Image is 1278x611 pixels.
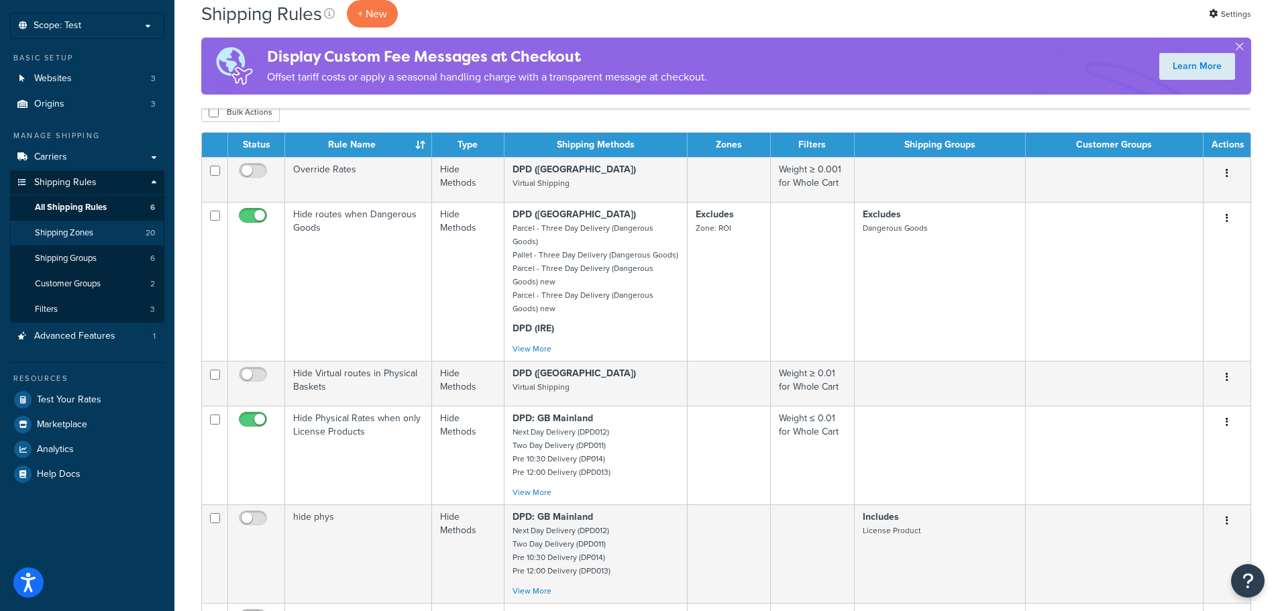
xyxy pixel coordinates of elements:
[696,207,734,221] strong: Excludes
[151,99,156,110] span: 3
[34,20,81,32] span: Scope: Test
[10,246,164,271] li: Shipping Groups
[10,272,164,296] li: Customer Groups
[1026,133,1204,157] th: Customer Groups
[432,504,504,603] td: Hide Methods
[37,419,87,431] span: Marketplace
[34,177,97,188] span: Shipping Rules
[10,388,164,412] a: Test Your Rates
[432,133,504,157] th: Type
[10,130,164,142] div: Manage Shipping
[201,38,267,95] img: duties-banner-06bc72dcb5fe05cb3f9472aba00be2ae8eb53ab6f0d8bb03d382ba314ac3c341.png
[285,202,432,361] td: Hide routes when Dangerous Goods
[513,524,610,577] small: Next Day Delivery (DPD012) Two Day Delivery (DPD011) Pre 10:30 Delivery (DP014) Pre 12:00 Deliver...
[37,444,74,455] span: Analytics
[146,227,155,239] span: 20
[267,68,707,87] p: Offset tariff costs or apply a seasonal handling charge with a transparent message at checkout.
[513,411,593,425] strong: DPD: GB Mainland
[10,373,164,384] div: Resources
[35,202,107,213] span: All Shipping Rules
[10,92,164,117] a: Origins 3
[513,426,610,478] small: Next Day Delivery (DPD012) Two Day Delivery (DPD011) Pre 10:30 Delivery (DP014) Pre 12:00 Deliver...
[513,343,551,355] a: View More
[150,278,155,290] span: 2
[150,253,155,264] span: 6
[10,170,164,323] li: Shipping Rules
[863,510,899,524] strong: Includes
[34,73,72,85] span: Websites
[201,102,280,122] button: Bulk Actions
[35,304,58,315] span: Filters
[10,221,164,245] a: Shipping Zones 20
[513,162,636,176] strong: DPD ([GEOGRAPHIC_DATA])
[513,486,551,498] a: View More
[513,321,554,335] strong: DPD (IRE)
[10,297,164,322] li: Filters
[267,46,707,68] h4: Display Custom Fee Messages at Checkout
[34,99,64,110] span: Origins
[285,361,432,406] td: Hide Virtual routes in Physical Baskets
[201,1,322,27] h1: Shipping Rules
[432,157,504,202] td: Hide Methods
[513,207,636,221] strong: DPD ([GEOGRAPHIC_DATA])
[10,412,164,437] a: Marketplace
[10,145,164,170] a: Carriers
[513,366,636,380] strong: DPD ([GEOGRAPHIC_DATA])
[10,246,164,271] a: Shipping Groups 6
[10,195,164,220] a: All Shipping Rules 6
[855,133,1026,157] th: Shipping Groups
[37,394,101,406] span: Test Your Rates
[10,221,164,245] li: Shipping Zones
[10,297,164,322] a: Filters 3
[285,504,432,603] td: hide phys
[513,510,593,524] strong: DPD: GB Mainland
[35,227,93,239] span: Shipping Zones
[150,304,155,315] span: 3
[10,462,164,486] a: Help Docs
[513,585,551,597] a: View More
[285,157,432,202] td: Override Rates
[10,324,164,349] a: Advanced Features 1
[696,222,731,234] small: Zone: ROI
[10,195,164,220] li: All Shipping Rules
[432,406,504,504] td: Hide Methods
[285,133,432,157] th: Rule Name : activate to sort column ascending
[513,222,678,315] small: Parcel - Three Day Delivery (Dangerous Goods) Pallet - Three Day Delivery (Dangerous Goods) Parce...
[688,133,771,157] th: Zones
[1159,53,1235,80] a: Learn More
[771,406,855,504] td: Weight ≤ 0.01 for Whole Cart
[863,222,928,234] small: Dangerous Goods
[10,170,164,195] a: Shipping Rules
[228,133,285,157] th: Status
[34,152,67,163] span: Carriers
[504,133,688,157] th: Shipping Methods
[285,406,432,504] td: Hide Physical Rates when only License Products
[432,361,504,406] td: Hide Methods
[10,324,164,349] li: Advanced Features
[513,177,570,189] small: Virtual Shipping
[771,361,855,406] td: Weight ≥ 0.01 for Whole Cart
[10,272,164,296] a: Customer Groups 2
[10,92,164,117] li: Origins
[432,202,504,361] td: Hide Methods
[863,207,901,221] strong: Excludes
[10,66,164,91] li: Websites
[151,73,156,85] span: 3
[1204,133,1250,157] th: Actions
[863,524,920,537] small: License Product
[37,469,81,480] span: Help Docs
[1209,5,1251,23] a: Settings
[771,133,855,157] th: Filters
[771,157,855,202] td: Weight ≥ 0.001 for Whole Cart
[35,253,97,264] span: Shipping Groups
[1231,564,1265,598] button: Open Resource Center
[34,331,115,342] span: Advanced Features
[150,202,155,213] span: 6
[10,437,164,461] a: Analytics
[153,331,156,342] span: 1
